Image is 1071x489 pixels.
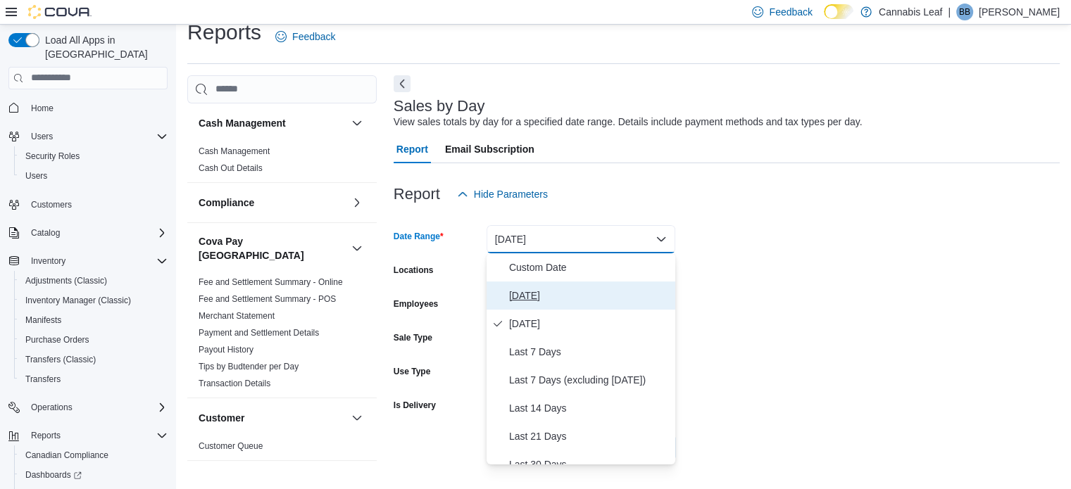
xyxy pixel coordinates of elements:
button: Inventory [3,251,173,271]
button: [DATE] [487,225,675,253]
span: Reports [25,427,168,444]
p: Cannabis Leaf [879,4,942,20]
a: Customer Queue [199,441,263,451]
img: Cova [28,5,92,19]
button: Customers [3,194,173,215]
label: Is Delivery [394,400,436,411]
span: [DATE] [509,315,670,332]
span: Hide Parameters [474,187,548,201]
span: Catalog [31,227,60,239]
span: Inventory Manager (Classic) [25,295,131,306]
a: Transfers [20,371,66,388]
span: Canadian Compliance [25,450,108,461]
a: Payout History [199,345,253,355]
span: Report [396,135,428,163]
span: Inventory [25,253,168,269]
a: Merchant Statement [199,311,275,321]
span: Last 21 Days [509,428,670,445]
span: BB [959,4,970,20]
div: Bobby Bassi [956,4,973,20]
button: Compliance [349,194,365,211]
span: Feedback [769,5,812,19]
a: Adjustments (Classic) [20,272,113,289]
span: Security Roles [25,151,80,162]
span: Operations [25,399,168,416]
span: Users [20,167,168,184]
button: Transfers [14,369,173,389]
button: Reports [25,427,66,444]
span: Adjustments (Classic) [20,272,168,289]
button: Cova Pay [GEOGRAPHIC_DATA] [199,234,346,262]
span: Feedback [292,30,335,44]
button: Catalog [3,223,173,243]
a: Fee and Settlement Summary - Online [199,277,343,287]
button: Customer [199,411,346,425]
div: Cash Management [187,143,377,182]
span: Inventory [31,255,65,267]
button: Next [394,75,411,92]
div: Cova Pay [GEOGRAPHIC_DATA] [187,274,377,398]
button: Operations [3,398,173,417]
span: [DATE] [509,287,670,304]
button: Customer [349,409,365,426]
label: Employees [394,298,438,310]
a: Customers [25,196,77,213]
a: Cash Out Details [199,163,263,173]
button: Users [14,166,173,186]
span: Tips by Budtender per Day [199,361,299,372]
a: Dashboards [20,466,87,483]
span: Transfers (Classic) [25,354,96,365]
span: Email Subscription [445,135,534,163]
a: Fee and Settlement Summary - POS [199,294,336,304]
button: Reports [3,426,173,445]
span: Home [31,103,54,114]
label: Use Type [394,366,430,377]
a: Security Roles [20,148,85,165]
button: Cash Management [349,115,365,132]
span: Customers [25,196,168,213]
button: Adjustments (Classic) [14,271,173,291]
span: Dashboards [25,469,82,481]
span: Load All Apps in [GEOGRAPHIC_DATA] [39,33,168,61]
label: Date Range [394,231,444,242]
p: | [948,4,951,20]
label: Locations [394,265,434,276]
h3: Report [394,186,440,203]
a: Transfers (Classic) [20,351,101,368]
a: Canadian Compliance [20,447,114,464]
span: Inventory Manager (Classic) [20,292,168,309]
button: Hide Parameters [451,180,553,208]
span: Purchase Orders [25,334,89,345]
h3: Customer [199,411,244,425]
a: Feedback [270,23,341,51]
p: [PERSON_NAME] [979,4,1060,20]
button: Purchase Orders [14,330,173,350]
span: Transfers [25,374,61,385]
a: Inventory Manager (Classic) [20,292,137,309]
span: Customer Queue [199,440,263,452]
button: Home [3,98,173,118]
span: Transfers [20,371,168,388]
span: Catalog [25,224,168,241]
span: Home [25,99,168,117]
span: Users [25,128,168,145]
button: Inventory [25,253,71,269]
span: Customers [31,199,72,210]
span: Users [31,131,53,142]
div: View sales totals by day for a specified date range. Details include payment methods and tax type... [394,115,863,129]
button: Compliance [199,196,346,210]
a: Home [25,100,59,117]
button: Cova Pay [GEOGRAPHIC_DATA] [349,240,365,257]
span: Transaction Details [199,378,270,389]
button: Manifests [14,310,173,330]
button: Catalog [25,224,65,241]
span: Reports [31,430,61,441]
a: Tips by Budtender per Day [199,362,299,371]
span: Last 7 Days (excluding [DATE]) [509,371,670,388]
span: Last 7 Days [509,343,670,360]
a: Manifests [20,312,67,329]
span: Cash Out Details [199,163,263,174]
span: Operations [31,402,73,413]
h3: Compliance [199,196,254,210]
button: Inventory Manager (Classic) [14,291,173,310]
